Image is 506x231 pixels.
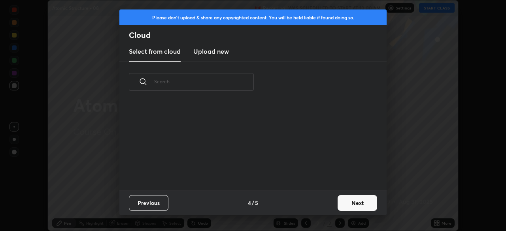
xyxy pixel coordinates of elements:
h2: Cloud [129,30,387,40]
h3: Select from cloud [129,47,181,56]
div: Please don't upload & share any copyrighted content. You will be held liable if found doing so. [119,9,387,25]
h4: 4 [248,199,251,207]
h4: / [252,199,254,207]
h3: Upload new [193,47,229,56]
input: Search [154,65,254,98]
h4: 5 [255,199,258,207]
button: Previous [129,195,168,211]
button: Next [338,195,377,211]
